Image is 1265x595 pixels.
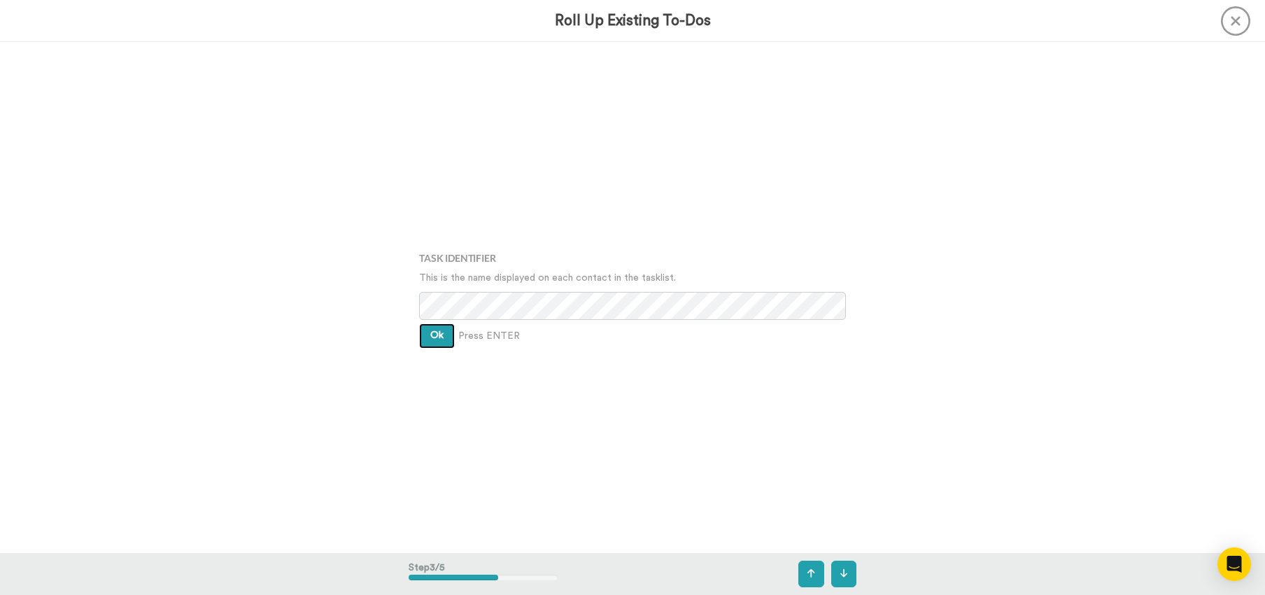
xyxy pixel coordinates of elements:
[419,323,455,349] button: Ok
[419,271,846,285] p: This is the name displayed on each contact in the tasklist.
[458,329,520,343] span: Press ENTER
[430,330,444,340] span: Ok
[1217,547,1251,581] div: Open Intercom Messenger
[555,13,711,29] h3: Roll Up Existing To-Dos
[419,253,846,263] h4: Task Identifier
[409,554,558,594] div: Step 3 / 5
